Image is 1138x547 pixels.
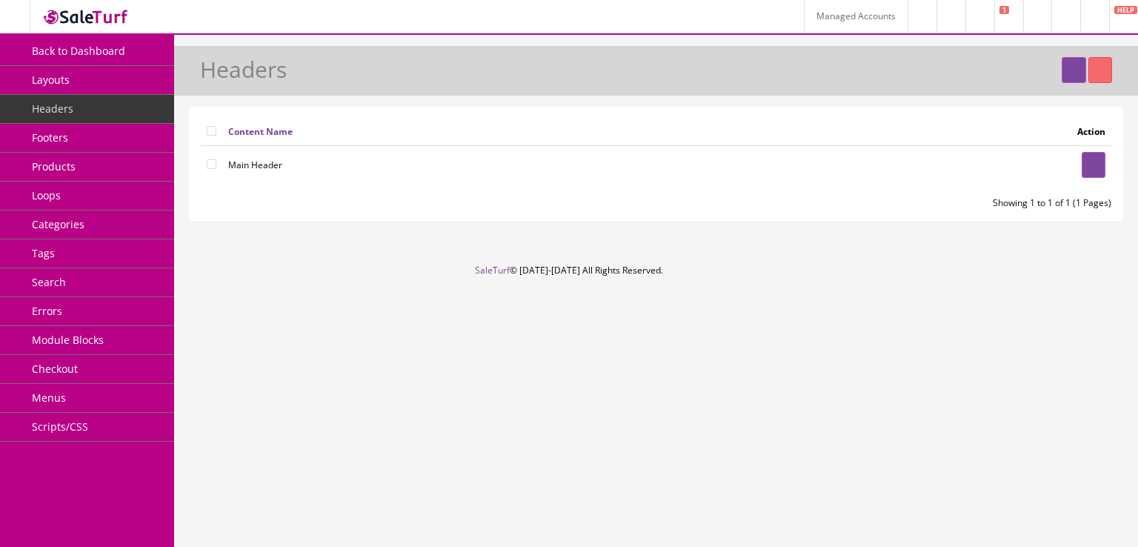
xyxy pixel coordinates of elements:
span: Search [32,275,66,289]
div: Showing 1 to 1 of 1 (1 Pages) [656,196,1123,210]
span: Checkout [32,362,78,376]
a: Content Name [228,125,299,138]
span: Footers [32,130,68,145]
span: 1 [999,6,1009,14]
span: Categories [32,217,84,231]
a: SaleTurf [475,264,510,276]
span: Scripts/CSS [32,420,88,434]
span: Menus [32,391,66,405]
span: Products [32,159,76,173]
img: SaleTurf [41,7,130,27]
td: Main Header [222,146,822,185]
span: Back to Dashboard [32,44,125,58]
span: Layouts [32,73,70,87]
td: Action [822,119,1111,146]
span: Errors [32,304,62,318]
span: HELP [1114,6,1137,14]
span: Headers [32,102,73,116]
span: Loops [32,188,61,202]
span: Module Blocks [32,333,104,347]
h1: Headers [200,57,287,82]
span: Tags [32,246,55,260]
